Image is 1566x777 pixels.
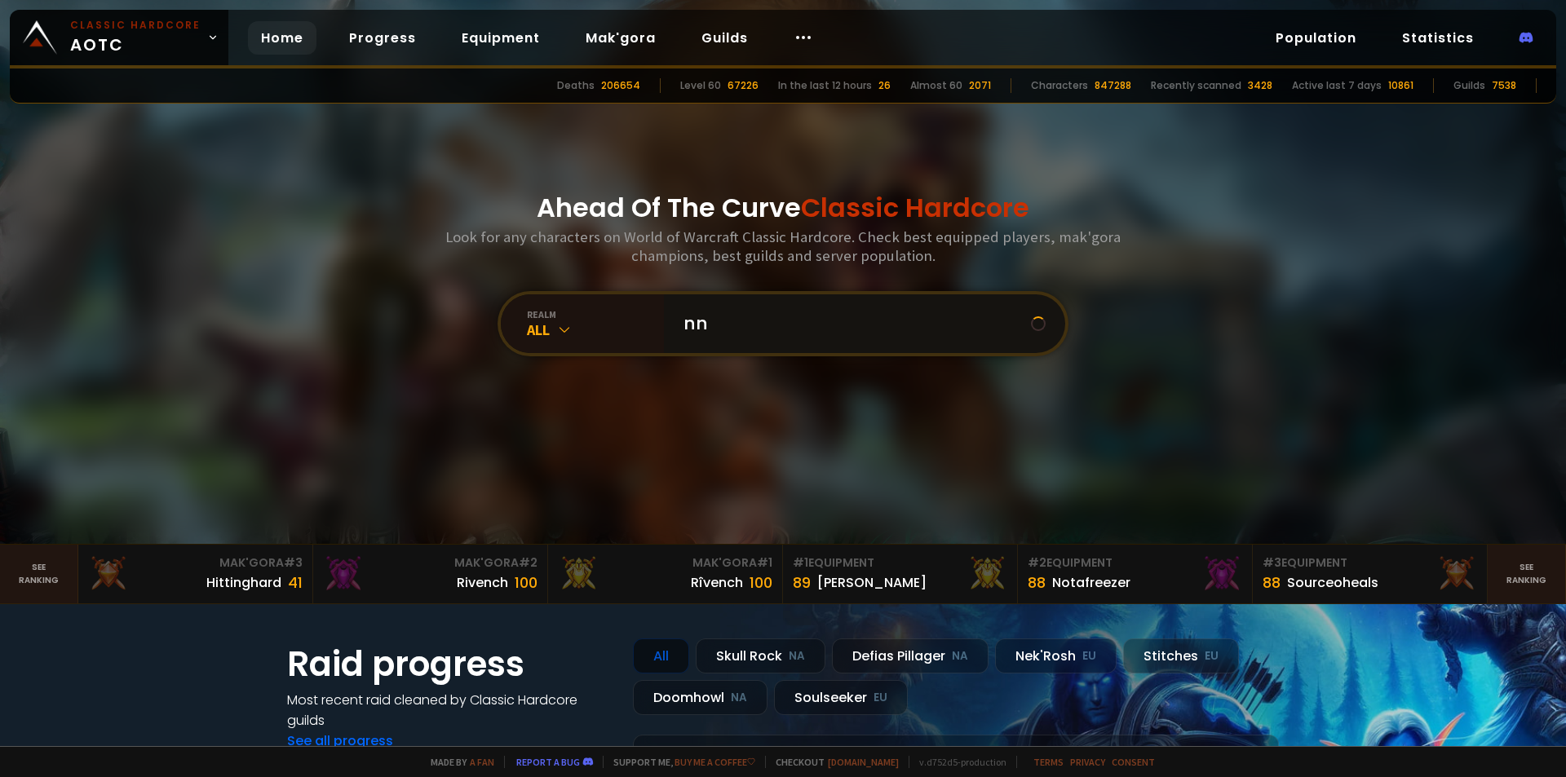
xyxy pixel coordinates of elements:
[287,690,613,731] h4: Most recent raid cleaned by Classic Hardcore guilds
[1095,78,1131,93] div: 847288
[1263,21,1369,55] a: Population
[696,638,825,673] div: Skull Rock
[601,78,640,93] div: 206654
[633,680,768,715] div: Doomhowl
[313,545,548,603] a: Mak'Gora#2Rivench100
[1287,572,1378,593] div: Sourceoheals
[832,638,989,673] div: Defias Pillager
[793,554,808,571] span: # 1
[470,756,494,768] a: a fan
[527,320,664,339] div: All
[691,572,743,593] div: Rîvench
[421,756,494,768] span: Made by
[603,756,755,768] span: Support me,
[750,572,772,594] div: 100
[995,638,1117,673] div: Nek'Rosh
[519,554,537,571] span: # 2
[1070,756,1105,768] a: Privacy
[449,21,553,55] a: Equipment
[284,554,303,571] span: # 3
[1123,638,1239,673] div: Stitches
[1205,648,1219,664] small: EU
[765,756,899,768] span: Checkout
[206,572,281,593] div: Hittinghard
[633,638,689,673] div: All
[1028,572,1046,594] div: 88
[287,731,393,750] a: See all progress
[674,294,1031,353] input: Search a character...
[801,189,1029,226] span: Classic Hardcore
[1388,78,1413,93] div: 10861
[1028,554,1046,571] span: # 2
[952,648,968,664] small: NA
[1248,78,1272,93] div: 3428
[288,572,303,594] div: 41
[828,756,899,768] a: [DOMAIN_NAME]
[336,21,429,55] a: Progress
[1292,78,1382,93] div: Active last 7 days
[1492,78,1516,93] div: 7538
[557,78,595,93] div: Deaths
[874,690,887,706] small: EU
[558,554,772,572] div: Mak'Gora
[323,554,537,572] div: Mak'Gora
[817,572,927,593] div: [PERSON_NAME]
[1033,756,1064,768] a: Terms
[731,690,747,706] small: NA
[675,756,755,768] a: Buy me a coffee
[457,572,508,593] div: Rivench
[878,78,891,93] div: 26
[1112,756,1155,768] a: Consent
[515,572,537,594] div: 100
[680,78,721,93] div: Level 60
[548,545,783,603] a: Mak'Gora#1Rîvench100
[248,21,316,55] a: Home
[516,756,580,768] a: Report a bug
[527,308,664,320] div: realm
[1253,545,1488,603] a: #3Equipment88Sourceoheals
[78,545,313,603] a: Mak'Gora#3Hittinghard41
[910,78,962,93] div: Almost 60
[1453,78,1485,93] div: Guilds
[439,227,1127,265] h3: Look for any characters on World of Warcraft Classic Hardcore. Check best equipped players, mak'g...
[287,638,613,690] h1: Raid progress
[793,572,811,594] div: 89
[537,188,1029,227] h1: Ahead Of The Curve
[1018,545,1253,603] a: #2Equipment88Notafreezer
[1052,572,1130,593] div: Notafreezer
[10,10,228,65] a: Classic HardcoreAOTC
[1263,554,1281,571] span: # 3
[783,545,1018,603] a: #1Equipment89[PERSON_NAME]
[793,554,1007,572] div: Equipment
[778,78,872,93] div: In the last 12 hours
[70,18,201,57] span: AOTC
[1082,648,1096,664] small: EU
[688,21,761,55] a: Guilds
[1028,554,1242,572] div: Equipment
[1031,78,1088,93] div: Characters
[789,648,805,664] small: NA
[1488,545,1566,603] a: Seeranking
[757,554,772,571] span: # 1
[1151,78,1241,93] div: Recently scanned
[573,21,669,55] a: Mak'gora
[1263,554,1477,572] div: Equipment
[969,78,991,93] div: 2071
[70,18,201,33] small: Classic Hardcore
[1263,572,1281,594] div: 88
[88,554,303,572] div: Mak'Gora
[774,680,908,715] div: Soulseeker
[909,756,1006,768] span: v. d752d5 - production
[728,78,759,93] div: 67226
[1389,21,1487,55] a: Statistics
